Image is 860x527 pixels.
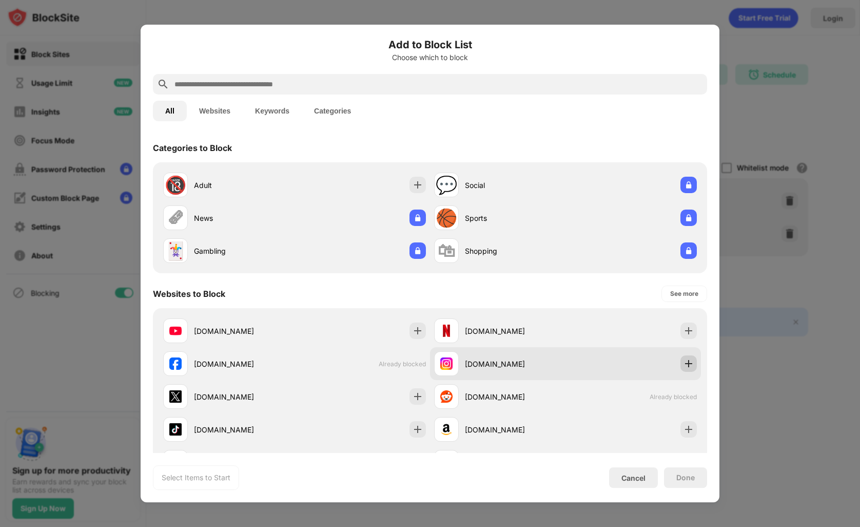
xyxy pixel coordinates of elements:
div: [DOMAIN_NAME] [194,326,295,336]
div: Adult [194,180,295,191]
div: [DOMAIN_NAME] [194,391,295,402]
div: Choose which to block [153,53,707,62]
img: favicons [169,357,182,370]
div: [DOMAIN_NAME] [465,359,565,369]
img: favicons [169,423,182,436]
div: Categories to Block [153,143,232,153]
img: favicons [440,325,453,337]
div: [DOMAIN_NAME] [465,326,565,336]
div: Social [465,180,565,191]
div: 🗞 [167,208,184,229]
button: Websites [187,101,243,121]
img: favicons [440,423,453,436]
button: All [153,101,187,121]
div: News [194,213,295,223]
div: [DOMAIN_NAME] [465,424,565,435]
div: 💬 [436,175,457,196]
span: Already blocked [379,360,426,368]
div: Shopping [465,246,565,256]
div: Websites to Block [153,289,225,299]
div: [DOMAIN_NAME] [194,359,295,369]
img: favicons [440,390,453,403]
div: 🔞 [165,175,186,196]
div: Gambling [194,246,295,256]
div: See more [670,289,698,299]
button: Keywords [243,101,302,121]
div: Select Items to Start [162,473,230,483]
span: Already blocked [650,393,697,401]
div: 🃏 [165,240,186,261]
button: Categories [302,101,363,121]
img: favicons [440,357,453,370]
div: Sports [465,213,565,223]
div: [DOMAIN_NAME] [465,391,565,402]
div: Done [676,474,695,482]
img: favicons [169,390,182,403]
div: [DOMAIN_NAME] [194,424,295,435]
div: 🏀 [436,208,457,229]
img: favicons [169,325,182,337]
h6: Add to Block List [153,37,707,52]
div: 🛍 [438,240,455,261]
img: search.svg [157,78,169,90]
div: Cancel [621,474,646,482]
